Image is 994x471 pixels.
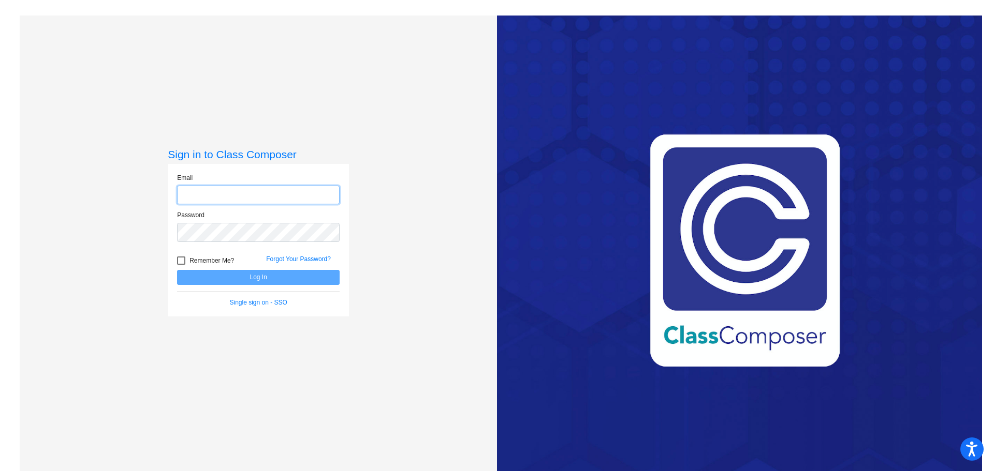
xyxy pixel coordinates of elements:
span: Remember Me? [189,254,234,267]
a: Single sign on - SSO [230,299,287,306]
label: Email [177,173,193,183]
label: Password [177,210,204,220]
h3: Sign in to Class Composer [168,148,349,161]
a: Forgot Your Password? [266,255,331,263]
button: Log In [177,270,340,285]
